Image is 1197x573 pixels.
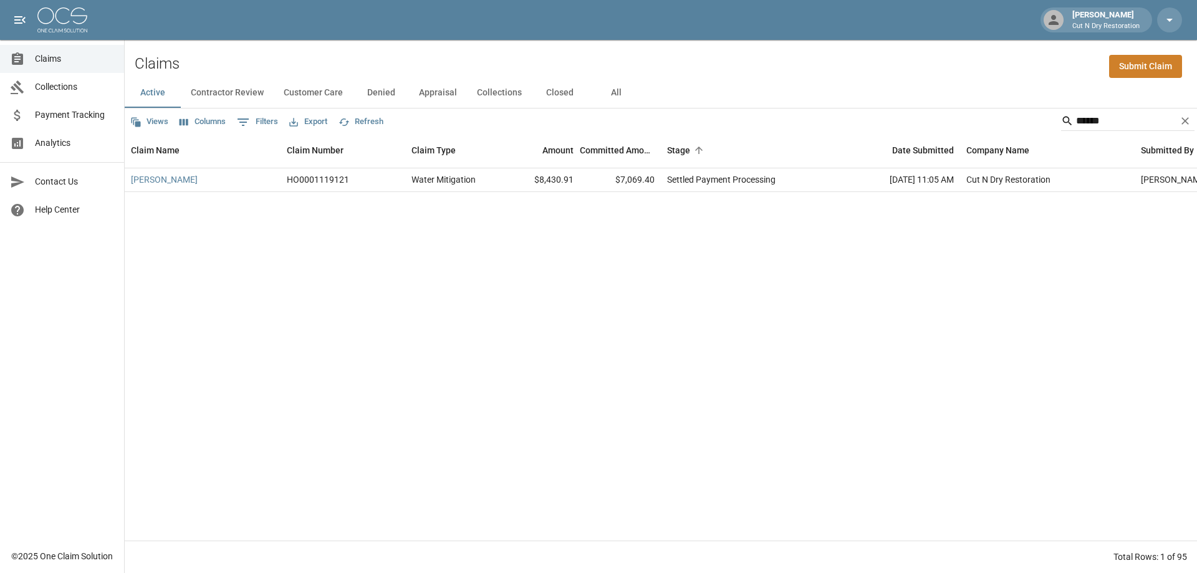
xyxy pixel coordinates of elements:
[1141,133,1194,168] div: Submitted By
[580,168,661,192] div: $7,069.40
[1109,55,1182,78] a: Submit Claim
[353,78,409,108] button: Denied
[966,133,1029,168] div: Company Name
[35,52,114,65] span: Claims
[532,78,588,108] button: Closed
[892,133,954,168] div: Date Submitted
[411,133,456,168] div: Claim Type
[1113,551,1187,563] div: Total Rows: 1 of 95
[125,78,1197,108] div: dynamic tabs
[580,133,661,168] div: Committed Amount
[499,168,580,192] div: $8,430.91
[848,133,960,168] div: Date Submitted
[181,78,274,108] button: Contractor Review
[335,112,387,132] button: Refresh
[35,175,114,188] span: Contact Us
[848,168,960,192] div: [DATE] 11:05 AM
[405,133,499,168] div: Claim Type
[966,173,1050,186] div: Cut N Dry Restoration
[1061,111,1195,133] div: Search
[37,7,87,32] img: ocs-logo-white-transparent.png
[588,78,644,108] button: All
[1176,112,1195,130] button: Clear
[7,7,32,32] button: open drawer
[35,137,114,150] span: Analytics
[580,133,655,168] div: Committed Amount
[287,173,349,186] div: HO0001119121
[125,78,181,108] button: Active
[411,173,476,186] div: Water Mitigation
[1072,21,1140,32] p: Cut N Dry Restoration
[127,112,171,132] button: Views
[281,133,405,168] div: Claim Number
[467,78,532,108] button: Collections
[542,133,574,168] div: Amount
[286,112,330,132] button: Export
[1067,9,1145,31] div: [PERSON_NAME]
[35,203,114,216] span: Help Center
[131,133,180,168] div: Claim Name
[35,108,114,122] span: Payment Tracking
[667,173,776,186] div: Settled Payment Processing
[960,133,1135,168] div: Company Name
[234,112,281,132] button: Show filters
[11,550,113,562] div: © 2025 One Claim Solution
[287,133,344,168] div: Claim Number
[499,133,580,168] div: Amount
[125,133,281,168] div: Claim Name
[131,173,198,186] a: [PERSON_NAME]
[274,78,353,108] button: Customer Care
[35,80,114,94] span: Collections
[135,55,180,73] h2: Claims
[409,78,467,108] button: Appraisal
[667,133,690,168] div: Stage
[661,133,848,168] div: Stage
[176,112,229,132] button: Select columns
[690,142,708,159] button: Sort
